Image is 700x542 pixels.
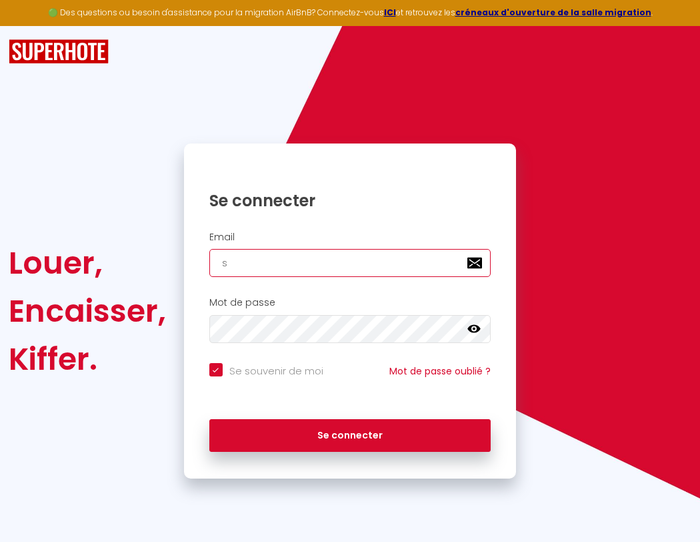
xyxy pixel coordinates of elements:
[209,297,491,308] h2: Mot de passe
[209,419,491,453] button: Se connecter
[9,239,166,287] div: Louer,
[11,5,51,45] button: Ouvrir le widget de chat LiveChat
[384,7,396,18] a: ICI
[389,364,491,378] a: Mot de passe oublié ?
[9,335,166,383] div: Kiffer.
[455,7,651,18] a: créneaux d'ouverture de la salle migration
[9,287,166,335] div: Encaisser,
[209,249,491,277] input: Ton Email
[209,190,491,211] h1: Se connecter
[9,39,109,64] img: SuperHote logo
[209,232,491,243] h2: Email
